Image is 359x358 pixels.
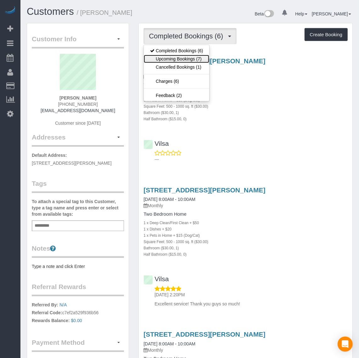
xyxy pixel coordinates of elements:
img: New interface [264,10,274,18]
a: $0.00 [71,318,82,323]
a: Beta [255,11,274,16]
span: Customer since [DATE] [55,121,101,126]
label: Rewards Balance: [32,317,70,324]
p: Monthly [143,202,348,209]
a: [DATE] 8:00AM - 10:00AM [143,197,195,202]
a: Feedback (2) [144,91,209,99]
p: --- [154,156,348,162]
label: Referred By: [32,302,58,308]
h4: Two Bedroom Home [143,212,348,217]
img: Automaid Logo [4,6,16,15]
a: [DATE] 8:00AM - 10:00AM [143,341,195,346]
p: c7ef2a529f936b56 [32,302,124,325]
label: Default Address: [32,152,67,158]
small: 1 x Pets in Home + $15 (Dog/Cat) [143,233,200,238]
label: Referral Code: [32,310,62,316]
small: 1 x Pets in Home + $15 (Dog/Cat) [143,98,200,102]
small: Half Bathroom ($15.00, 0) [143,252,187,257]
small: Square Feet: 500 - 1000 sq. ft ($30.00) [143,240,208,244]
small: Square Feet: 500 - 1000 sq. ft ($30.00) [143,104,208,109]
div: Open Intercom Messenger [338,337,353,352]
span: Completed Bookings (6) [149,32,226,40]
a: Completed Bookings (6) [144,47,209,55]
legend: Referral Rewards [32,282,124,296]
strong: [PERSON_NAME] [59,95,96,100]
span: [STREET_ADDRESS][PERSON_NAME] [32,161,112,166]
legend: Notes [32,244,124,258]
a: Cancelled Bookings (1) [144,63,209,71]
a: [STREET_ADDRESS][PERSON_NAME] [143,331,265,338]
small: 1 x Deep Clean/First Clean + $50 [143,221,199,225]
label: To attach a special tag to this Customer, type a tag name and press enter or select from availabl... [32,198,124,217]
small: / [PERSON_NAME] [77,9,132,16]
button: Create Booking [305,28,348,41]
small: 1 x Dishes + $20 [143,227,171,231]
h4: Two Bedroom Home [143,82,348,88]
a: [EMAIL_ADDRESS][DOMAIN_NAME] [41,108,115,113]
button: Completed Bookings (6) [143,28,237,44]
a: Help [295,11,307,16]
a: Upcoming Bookings (7) [144,55,209,63]
span: [PHONE_NUMBER] [58,102,98,107]
a: Customers [27,6,74,17]
a: Vilsa [143,275,169,282]
legend: Payment Method [32,338,124,352]
a: [STREET_ADDRESS][PERSON_NAME] [143,186,265,194]
p: Monthly [143,347,348,353]
legend: Tags [32,179,124,193]
legend: Customer Info [32,34,124,48]
a: Charges (6) [144,77,209,85]
p: Monthly [143,73,348,80]
a: N/A [59,302,67,307]
small: Half Bathroom ($15.00, 0) [143,117,187,121]
a: [PERSON_NAME] [312,11,351,16]
p: Excellent service! Thank you guys so much! [154,301,348,307]
a: Vilsa [143,140,169,147]
pre: Type a note and click Enter [32,263,124,270]
small: Bathroom ($30.00, 1) [143,246,179,250]
small: Bathroom ($30.00, 1) [143,111,179,115]
p: [DATE] 2:20PM [154,292,348,298]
